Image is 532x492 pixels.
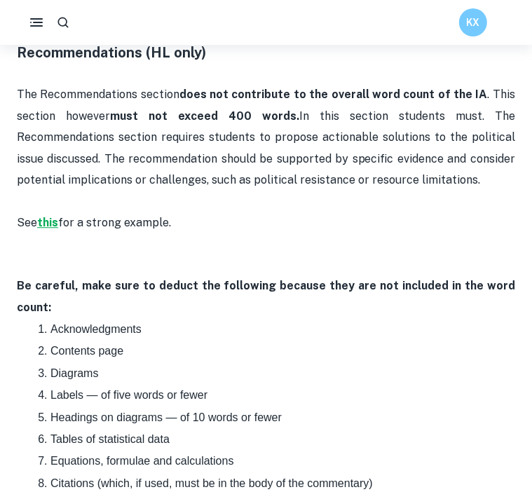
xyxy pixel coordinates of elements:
[50,477,373,489] span: Citations (which, if used, must be in the body of the commentary)
[50,411,282,423] span: Headings on diagrams — of 10 words or fewer
[17,279,518,313] strong: Be careful, make sure to deduct the following because they are not included in the word count:
[50,323,142,335] span: Acknowledgments
[50,455,234,467] span: Equations, formulae and calculations
[17,44,206,61] strong: Recommendations (HL only)
[110,109,299,123] strong: must not exceed 400 words.
[465,15,482,30] h6: KX
[37,216,58,229] a: this
[179,88,488,101] strong: does not contribute to the overall word count of the IA
[50,389,207,401] span: Labels — of five words or fewer
[50,367,98,379] span: Diagrams
[50,433,170,445] span: Tables of statistical data
[17,84,515,191] p: The Recommendations section . This section however In this section students must. The Recommendat...
[17,212,515,233] p: See for a strong example.
[50,345,123,357] span: Contents page
[459,8,487,36] button: KX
